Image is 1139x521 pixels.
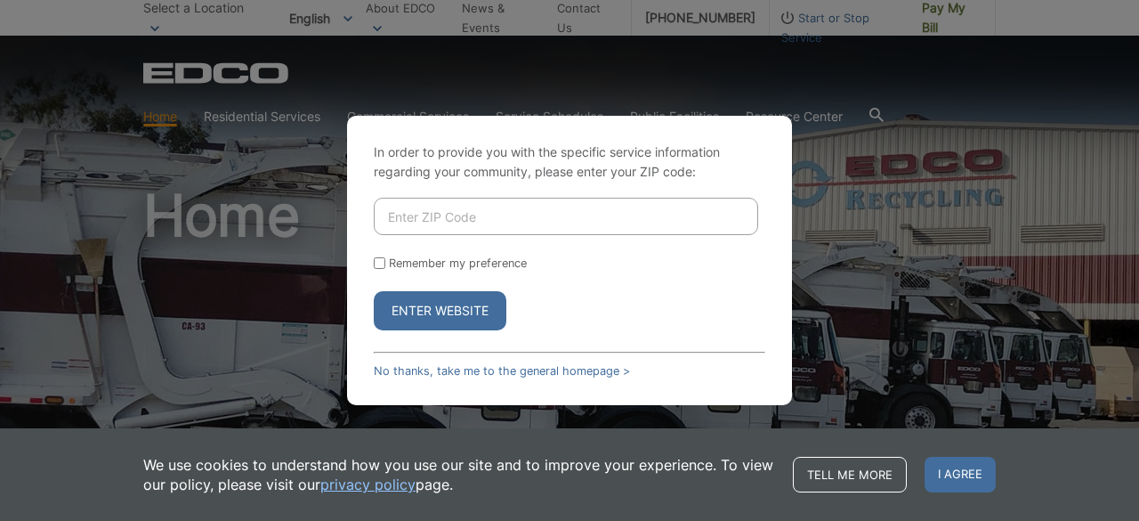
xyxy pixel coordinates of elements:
[925,457,996,493] span: I agree
[793,457,907,493] a: Tell me more
[374,364,630,378] a: No thanks, take me to the general homepage >
[374,291,506,330] button: Enter Website
[389,256,527,270] label: Remember my preference
[320,475,416,494] a: privacy policy
[143,455,775,494] p: We use cookies to understand how you use our site and to improve your experience. To view our pol...
[374,142,765,182] p: In order to provide you with the specific service information regarding your community, please en...
[374,198,758,235] input: Enter ZIP Code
